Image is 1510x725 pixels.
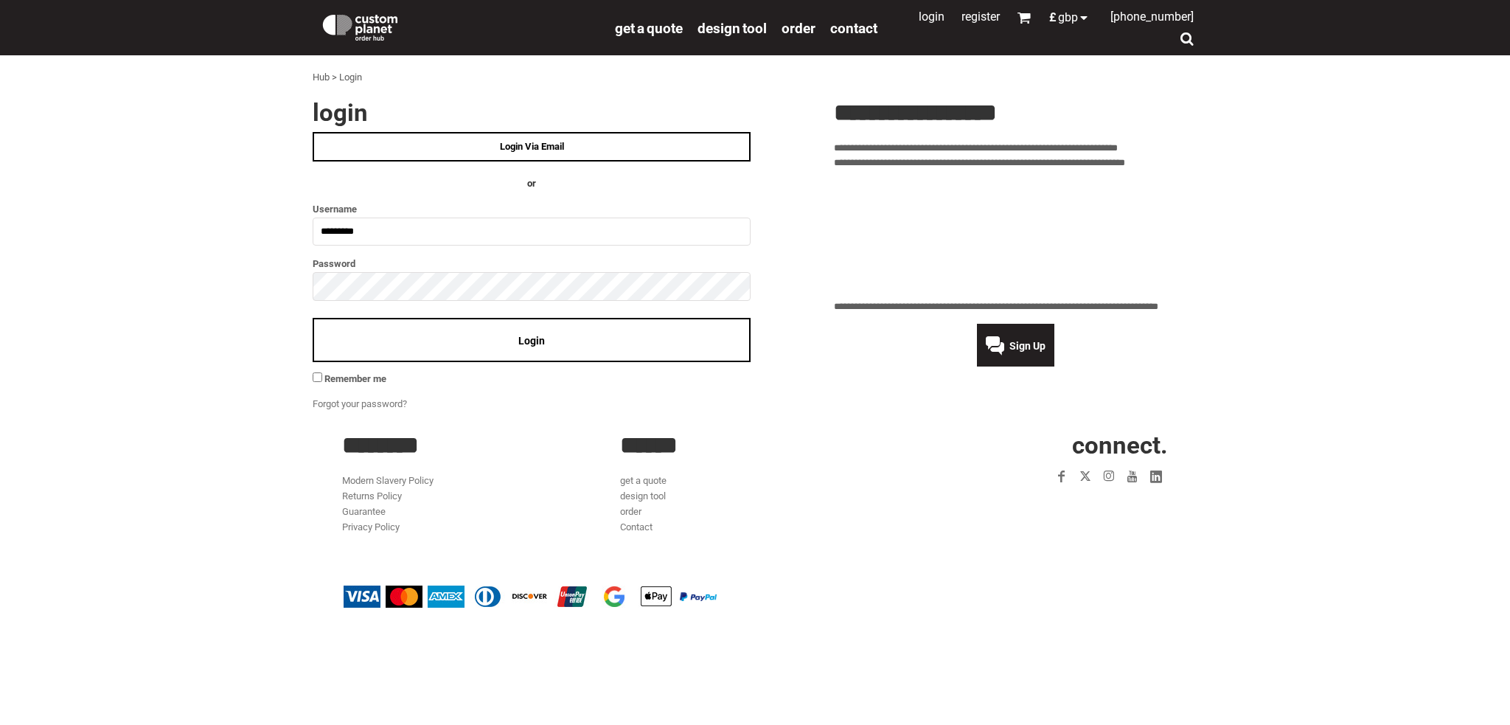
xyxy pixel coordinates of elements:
img: Discover [512,586,549,608]
img: American Express [428,586,465,608]
iframe: Customer reviews powered by Trustpilot [834,180,1197,291]
img: Apple Pay [638,586,675,608]
h2: Login [313,100,751,125]
img: Google Pay [596,586,633,608]
span: Login Via Email [500,141,564,152]
span: [PHONE_NUMBER] [1110,10,1194,24]
a: Forgot your password? [313,398,407,409]
img: Visa [344,586,380,608]
span: Sign Up [1009,340,1045,352]
iframe: Customer reviews powered by Trustpilot [964,497,1168,515]
span: Remember me [324,373,386,384]
a: Login Via Email [313,132,751,162]
div: > [332,70,337,86]
img: China UnionPay [554,586,591,608]
a: Register [961,10,1000,24]
span: Contact [830,20,877,37]
a: Custom Planet [313,4,608,48]
a: Hub [313,72,330,83]
span: design tool [697,20,767,37]
span: Login [518,335,545,347]
input: Remember me [313,372,322,382]
img: Diners Club [470,586,507,608]
a: Returns Policy [342,490,402,502]
a: Contact [620,521,653,533]
img: PayPal [680,592,717,601]
div: Login [339,70,362,86]
a: Privacy Policy [342,521,400,533]
img: Mastercard [386,586,422,608]
span: order [782,20,815,37]
a: order [620,506,641,517]
a: Modern Slavery Policy [342,475,434,486]
a: order [782,19,815,36]
label: Password [313,255,751,272]
span: £ [1049,12,1058,24]
h4: OR [313,176,751,192]
h2: CONNECT. [899,433,1168,457]
span: GBP [1058,12,1078,24]
a: get a quote [615,19,683,36]
a: Guarantee [342,506,386,517]
span: get a quote [615,20,683,37]
a: get a quote [620,475,667,486]
a: Contact [830,19,877,36]
a: design tool [620,490,666,502]
a: design tool [697,19,767,36]
a: Login [919,10,944,24]
label: Username [313,201,751,218]
img: Custom Planet [320,11,400,41]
